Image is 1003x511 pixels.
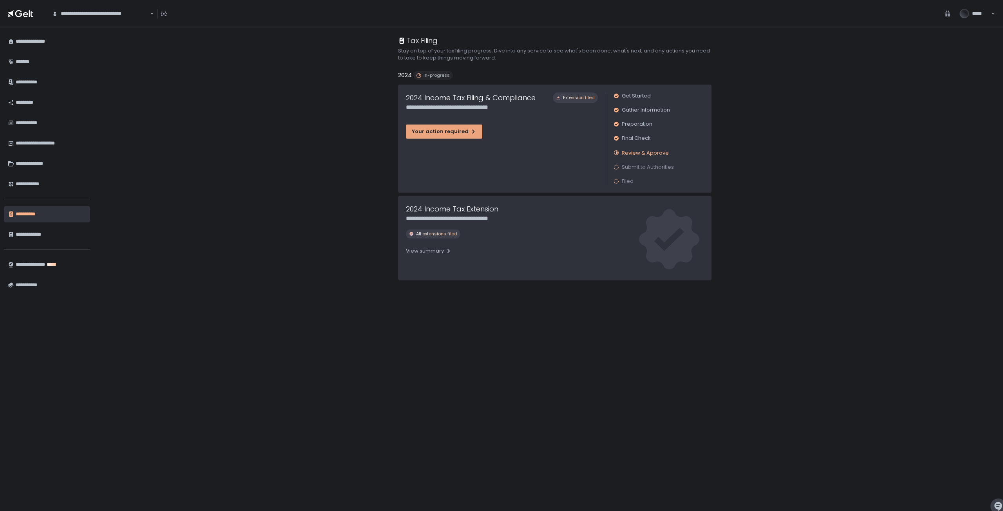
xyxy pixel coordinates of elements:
button: Your action required [406,125,482,139]
div: View summary [406,247,452,255]
span: Submit to Authorities [622,164,674,171]
span: Preparation [622,121,652,128]
span: In-progress [424,72,450,78]
span: Gather Information [622,107,670,114]
span: Review & Approve [622,149,669,157]
span: Extension filed [563,95,595,101]
h2: 2024 [398,71,412,80]
span: Final Check [622,135,651,142]
h1: 2024 Income Tax Filing & Compliance [406,92,536,103]
h2: Stay on top of your tax filing progress. Dive into any service to see what's been done, what's ne... [398,47,712,61]
div: Search for option [47,5,154,22]
div: Your action required [412,128,476,135]
button: View summary [406,245,452,257]
span: Filed [622,178,634,185]
span: All extensions filed [416,231,457,237]
h1: 2024 Income Tax Extension [406,204,498,214]
span: Get Started [622,92,651,99]
div: Tax Filing [398,35,438,46]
